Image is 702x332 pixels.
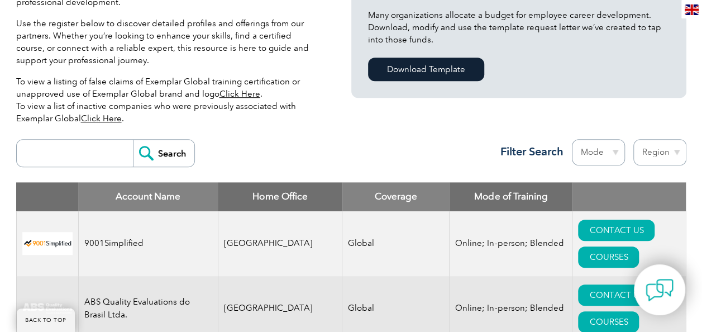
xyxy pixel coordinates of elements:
[342,182,450,211] th: Coverage: activate to sort column ascending
[22,302,73,315] img: c92924ac-d9bc-ea11-a814-000d3a79823d-logo.jpg
[578,246,639,268] a: COURSES
[578,284,655,306] a: CONTACT US
[22,232,73,255] img: 37c9c059-616f-eb11-a812-002248153038-logo.png
[219,89,260,99] a: Click Here
[78,211,218,276] td: 9001Simplified
[81,113,122,124] a: Click Here
[450,211,572,276] td: Online; In-person; Blended
[572,182,686,211] th: : activate to sort column ascending
[342,211,450,276] td: Global
[133,140,194,167] input: Search
[685,4,699,15] img: en
[218,182,342,211] th: Home Office: activate to sort column ascending
[16,17,318,67] p: Use the register below to discover detailed profiles and offerings from our partners. Whether you...
[218,211,342,276] td: [GEOGRAPHIC_DATA]
[17,309,75,332] a: BACK TO TOP
[646,276,674,304] img: contact-chat.png
[78,182,218,211] th: Account Name: activate to sort column descending
[368,58,484,81] a: Download Template
[16,75,318,125] p: To view a listing of false claims of Exemplar Global training certification or unapproved use of ...
[578,220,655,241] a: CONTACT US
[450,182,572,211] th: Mode of Training: activate to sort column ascending
[368,9,670,46] p: Many organizations allocate a budget for employee career development. Download, modify and use th...
[494,145,563,159] h3: Filter Search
